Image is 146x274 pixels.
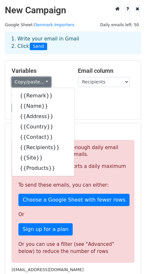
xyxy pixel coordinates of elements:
a: {{Recipients}} [12,142,74,153]
span: Send [30,43,47,50]
a: {{Contact}} [12,132,74,142]
h5: Variables [12,67,68,74]
a: {{Remark}} [12,91,74,101]
p: To send these emails, you can either: [18,182,128,189]
h5: Email column [78,67,134,74]
p: Or [18,211,128,218]
small: [EMAIL_ADDRESS][DOMAIN_NAME] [12,267,84,272]
span: Daily emails left: 50 [98,21,141,28]
iframe: Chat Widget [114,243,146,274]
a: {{Address}} [12,111,74,122]
a: Copy/paste... [12,77,51,87]
h2: New Campaign [5,5,141,16]
small: Google Sheet: [5,22,74,27]
a: Sign up for a plan [18,223,73,236]
a: Daily emails left: 50 [98,22,141,27]
a: {{Site}} [12,153,74,163]
div: Or you can use a filter (see "Advanced" below) to reduce the number of rows [18,241,128,255]
div: 1. Write your email in Gmail 2. Click [6,35,140,50]
a: {{Products}} [12,163,74,173]
a: {{Country}} [12,122,74,132]
a: {{Name}} [12,101,74,111]
a: Denmark Importers [34,22,74,27]
a: Choose a Google Sheet with fewer rows [18,194,130,206]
